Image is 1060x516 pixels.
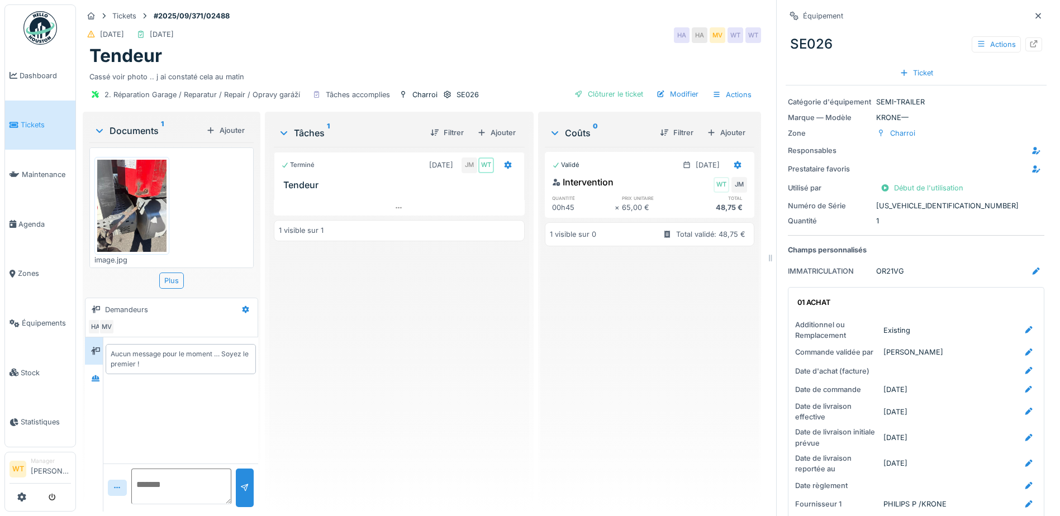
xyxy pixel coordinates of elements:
[21,367,71,378] span: Stock
[731,177,747,193] div: JM
[161,124,164,137] sup: 1
[5,199,75,249] a: Agenda
[94,255,169,265] div: image.jpg
[883,347,943,357] div: [PERSON_NAME]
[795,401,879,422] div: Date de livraison effective
[795,427,879,448] div: Date de livraison initiale prévue
[552,160,579,170] div: Validé
[21,417,71,427] span: Statistiques
[883,384,907,395] div: [DATE]
[149,11,234,21] strong: #2025/09/371/02488
[795,480,879,491] div: Date règlement
[883,432,907,443] div: [DATE]
[89,45,162,66] h1: Tendeur
[570,87,648,102] div: Clôturer le ticket
[702,125,750,140] div: Ajouter
[327,126,330,140] sup: 1
[20,70,71,81] span: Dashboard
[426,125,468,140] div: Filtrer
[890,128,915,138] div: Charroi
[795,347,879,357] div: Commande validée par
[281,160,315,170] div: Terminé
[622,194,685,202] h6: prix unitaire
[876,180,968,195] div: Début de l'utilisation
[788,112,1044,123] div: KRONE —
[5,249,75,299] a: Zones
[31,457,71,465] div: Manager
[652,87,703,102] div: Modifier
[150,29,174,40] div: [DATE]
[795,366,879,376] div: Date d'achat (facture)
[5,101,75,150] a: Tickets
[159,273,184,289] div: Plus
[552,175,614,189] div: Intervention
[412,89,438,100] div: Charroi
[655,125,698,140] div: Filtrer
[710,27,725,43] div: MV
[97,160,167,252] img: gpiechpkmvoxl8fu4oc9fyv4czrf
[795,499,879,509] div: Fournisseur 1
[615,202,622,213] div: ×
[788,97,872,107] div: Catégorie d'équipement
[622,202,685,213] div: 65,00 €
[22,318,71,328] span: Équipements
[5,298,75,348] a: Équipements
[5,348,75,398] a: Stock
[89,67,754,82] div: Cassé voir photo .. j ai constaté cela au matin
[5,150,75,199] a: Maintenance
[278,126,421,140] div: Tâches
[714,177,729,193] div: WT
[111,349,251,369] div: Aucun message pour le moment … Soyez le premier !
[876,266,904,276] div: OR21VG
[100,29,124,40] div: [DATE]
[797,297,1030,308] div: 01 ACHAT
[21,120,71,130] span: Tickets
[550,229,596,240] div: 1 visible sur 0
[788,216,1044,226] div: 1
[685,202,747,213] div: 48,75 €
[883,499,947,509] div: PHILIPS P /KRONE
[473,125,520,140] div: Ajouter
[9,457,71,484] a: WT Manager[PERSON_NAME]
[9,461,26,477] li: WT
[745,27,761,43] div: WT
[788,128,872,138] div: Zone
[429,160,453,170] div: [DATE]
[112,11,136,21] div: Tickets
[5,398,75,447] a: Statistiques
[788,200,1044,211] div: [US_VEHICLE_IDENTIFICATION_NUMBER]
[326,89,390,100] div: Tâches accomplies
[105,304,148,315] div: Demandeurs
[94,124,202,137] div: Documents
[674,27,690,43] div: HA
[895,65,938,80] div: Ticket
[478,157,494,173] div: WT
[696,160,720,170] div: [DATE]
[552,202,615,213] div: 00h45
[676,229,745,240] div: Total validé: 48,75 €
[18,268,71,279] span: Zones
[549,126,651,140] div: Coûts
[728,27,743,43] div: WT
[31,457,71,481] li: [PERSON_NAME]
[104,89,300,100] div: 2. Réparation Garage / Reparatur / Repair / Opravy garáží
[883,325,910,336] div: Existing
[707,87,757,103] div: Actions
[5,51,75,101] a: Dashboard
[457,89,479,100] div: SE026
[23,11,57,45] img: Badge_color-CXgf-gQk.svg
[685,194,747,202] h6: total
[972,36,1021,52] div: Actions
[786,30,1047,59] div: SE026
[793,292,1039,313] summary: 01 ACHAT
[99,319,115,335] div: MV
[788,97,1044,107] div: SEMI-TRAILER
[883,407,907,417] div: [DATE]
[462,157,477,173] div: JM
[88,319,103,335] div: HA
[795,453,879,474] div: Date de livraison reportée au
[883,458,907,469] div: [DATE]
[788,112,872,123] div: Marque — Modèle
[692,27,707,43] div: HA
[788,164,872,174] div: Prestataire favoris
